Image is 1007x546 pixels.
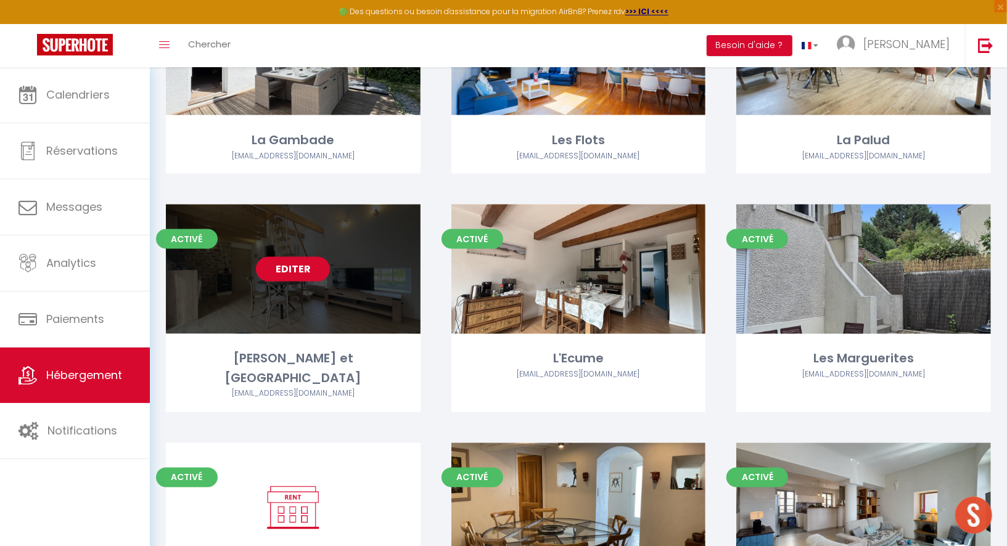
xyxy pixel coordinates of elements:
a: >>> ICI <<<< [625,6,668,17]
span: Activé [156,468,218,487]
span: Activé [442,468,503,487]
a: Editer [256,257,330,282]
div: Airbnb [451,150,706,162]
div: L'Ecume [451,349,706,369]
div: La Palud [736,131,991,150]
span: Activé [442,229,503,249]
a: ... [PERSON_NAME] [828,24,965,67]
span: Réservations [46,143,118,158]
div: Airbnb [166,150,421,162]
button: Besoin d'aide ? [707,35,792,56]
img: logout [978,38,993,53]
span: Analytics [46,255,96,271]
div: Airbnb [451,369,706,381]
span: Paiements [46,311,104,327]
div: [PERSON_NAME] et [GEOGRAPHIC_DATA] [166,349,421,388]
img: Super Booking [37,34,113,55]
span: Activé [726,468,788,487]
span: Chercher [188,38,231,51]
div: Airbnb [736,369,991,381]
img: ... [837,35,855,54]
span: [PERSON_NAME] [863,36,950,52]
div: Airbnb [166,388,421,400]
div: La Gambade [166,131,421,150]
span: Activé [156,229,218,249]
div: Les Marguerites [736,349,991,369]
span: Calendriers [46,87,110,102]
div: Les Flots [451,131,706,150]
div: Airbnb [736,150,991,162]
div: Ouvrir le chat [955,497,992,534]
span: Notifications [47,423,117,438]
a: Chercher [179,24,240,67]
span: Activé [726,229,788,249]
span: Messages [46,199,102,214]
span: Hébergement [46,367,122,383]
